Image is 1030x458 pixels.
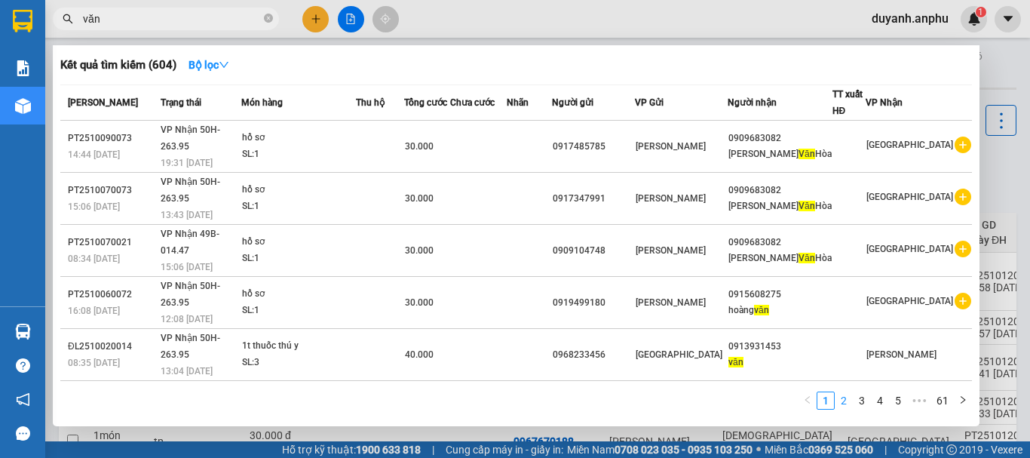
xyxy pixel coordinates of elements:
[68,287,156,303] div: PT2510060072
[161,314,213,324] span: 12:08 [DATE]
[866,244,953,254] span: [GEOGRAPHIC_DATA]
[866,296,953,306] span: [GEOGRAPHIC_DATA]
[15,98,31,114] img: warehouse-icon
[219,60,229,70] span: down
[728,339,832,355] div: 0913931453
[636,349,722,360] span: [GEOGRAPHIC_DATA]
[242,251,355,267] div: SL: 1
[242,234,355,251] div: hồ sơ
[161,229,219,256] span: VP Nhận 49B-014.47
[68,235,156,251] div: PT2510070021
[799,149,815,159] span: Văn
[728,146,832,162] div: [PERSON_NAME] Hòa
[68,183,156,198] div: PT2510070073
[404,97,447,108] span: Tổng cước
[68,131,156,146] div: PT2510090073
[799,392,817,410] button: left
[242,146,355,163] div: SL: 1
[958,395,967,404] span: right
[803,395,812,404] span: left
[242,130,355,146] div: hồ sơ
[817,392,834,409] a: 1
[799,392,817,410] li: Previous Page
[854,392,870,409] a: 3
[866,97,903,108] span: VP Nhận
[264,12,273,26] span: close-circle
[728,303,832,318] div: hoàng
[636,297,706,308] span: [PERSON_NAME]
[832,89,863,116] span: TT xuất HĐ
[16,392,30,407] span: notification
[932,392,953,409] a: 61
[872,392,888,409] a: 4
[16,426,30,441] span: message
[907,392,931,410] li: Next 5 Pages
[553,295,634,311] div: 0919499180
[68,201,120,212] span: 15:06 [DATE]
[68,358,120,368] span: 08:35 [DATE]
[728,251,832,266] div: [PERSON_NAME] Hòa
[161,158,213,168] span: 19:31 [DATE]
[955,293,971,309] span: plus-circle
[68,306,120,316] span: 16:08 [DATE]
[68,149,120,160] span: 14:44 [DATE]
[68,254,120,264] span: 08:34 [DATE]
[636,193,706,204] span: [PERSON_NAME]
[907,392,931,410] span: •••
[450,97,495,108] span: Chưa cước
[242,198,355,215] div: SL: 1
[405,245,434,256] span: 30.000
[161,210,213,220] span: 13:43 [DATE]
[405,297,434,308] span: 30.000
[60,57,176,73] h3: Kết quả tìm kiếm ( 604 )
[754,305,769,315] span: văn
[161,333,220,360] span: VP Nhận 50H-263.95
[728,198,832,214] div: [PERSON_NAME] Hòa
[264,14,273,23] span: close-circle
[241,97,283,108] span: Món hàng
[853,392,871,410] li: 3
[553,243,634,259] div: 0909104748
[242,286,355,303] div: hồ sơ
[405,141,434,152] span: 30.000
[553,347,634,363] div: 0968233456
[890,392,906,409] a: 5
[356,97,385,108] span: Thu hộ
[189,59,229,71] strong: Bộ lọc
[15,60,31,76] img: solution-icon
[866,140,953,150] span: [GEOGRAPHIC_DATA]
[728,183,832,198] div: 0909683082
[161,177,220,204] span: VP Nhận 50H-263.95
[161,281,220,308] span: VP Nhận 50H-263.95
[955,241,971,257] span: plus-circle
[68,97,138,108] span: [PERSON_NAME]
[954,392,972,410] li: Next Page
[728,131,832,146] div: 0909683082
[553,139,634,155] div: 0917485785
[636,245,706,256] span: [PERSON_NAME]
[728,97,777,108] span: Người nhận
[636,141,706,152] span: [PERSON_NAME]
[68,339,156,355] div: ĐL2510020014
[242,355,355,371] div: SL: 3
[242,303,355,319] div: SL: 1
[242,182,355,198] div: hồ sơ
[955,137,971,153] span: plus-circle
[161,262,213,272] span: 15:06 [DATE]
[866,349,937,360] span: [PERSON_NAME]
[635,97,664,108] span: VP Gửi
[552,97,593,108] span: Người gửi
[835,392,853,410] li: 2
[954,392,972,410] button: right
[63,14,73,24] span: search
[728,287,832,303] div: 0915608275
[83,11,261,27] input: Tìm tên, số ĐT hoặc mã đơn
[866,192,953,202] span: [GEOGRAPHIC_DATA]
[817,392,835,410] li: 1
[728,357,743,367] span: văn
[16,358,30,373] span: question-circle
[405,193,434,204] span: 30.000
[176,53,241,77] button: Bộ lọcdown
[242,338,355,355] div: 1t thuốc thú y
[728,235,832,251] div: 0909683082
